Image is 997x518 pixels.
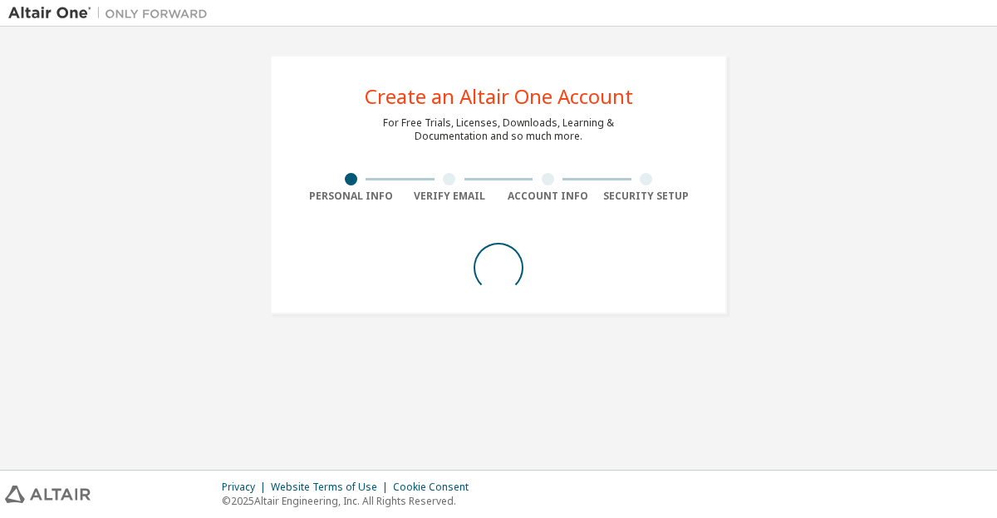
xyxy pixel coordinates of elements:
[597,190,696,203] div: Security Setup
[5,486,91,503] img: altair_logo.svg
[365,86,633,106] div: Create an Altair One Account
[400,190,499,203] div: Verify Email
[302,190,400,203] div: Personal Info
[393,481,479,494] div: Cookie Consent
[271,481,393,494] div: Website Terms of Use
[8,5,216,22] img: Altair One
[222,494,479,508] p: © 2025 Altair Engineering, Inc. All Rights Reserved.
[498,190,597,203] div: Account Info
[222,481,271,494] div: Privacy
[383,116,614,143] div: For Free Trials, Licenses, Downloads, Learning & Documentation and so much more.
